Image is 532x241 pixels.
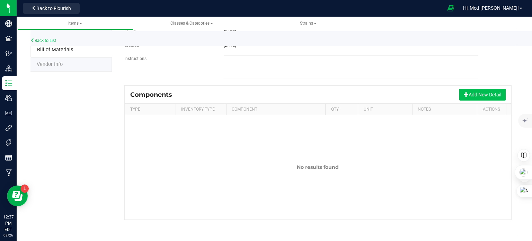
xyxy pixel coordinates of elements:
[224,43,236,48] span: [DATE]
[5,50,12,57] inline-svg: Configuration
[124,55,147,62] label: Instructions
[36,6,71,11] span: Back to Flourish
[5,80,12,87] inline-svg: Inventory
[325,104,358,115] th: Qty
[37,47,73,53] span: Bill of Materials
[5,154,12,161] inline-svg: Reports
[5,169,12,176] inline-svg: Manufacturing
[412,104,477,115] th: Notes
[7,186,28,206] iframe: Resource center
[130,91,177,98] div: Components
[5,20,12,27] inline-svg: Company
[20,184,29,193] iframe: Resource center unread badge
[176,104,226,115] th: Inventory Type
[68,21,82,26] span: Items
[443,1,459,15] span: Open Ecommerce Menu
[5,95,12,102] inline-svg: Users
[300,21,317,26] span: Strains
[358,104,412,115] th: Unit
[170,21,213,26] span: Classes & Categories
[226,104,326,115] th: Component
[5,124,12,131] inline-svg: Integrations
[5,110,12,117] inline-svg: User Roles
[5,139,12,146] inline-svg: Tags
[37,61,63,67] span: Vendor Info
[125,104,176,115] th: Type
[3,214,14,233] p: 12:37 PM EDT
[30,38,56,43] a: Back to List
[23,3,80,14] button: Back to Flourish
[459,89,506,101] button: Add New Detail
[463,5,519,11] span: Hi, Med-[PERSON_NAME]!
[5,35,12,42] inline-svg: Facilities
[297,164,339,170] span: No results found
[477,104,506,115] th: Actions
[5,65,12,72] inline-svg: Distribution
[3,233,14,238] p: 08/26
